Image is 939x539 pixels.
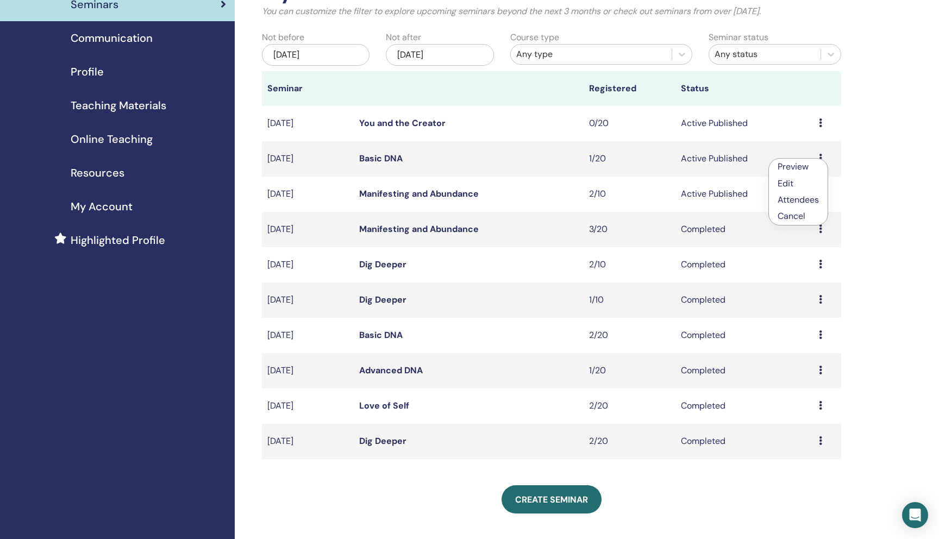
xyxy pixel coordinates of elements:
td: Completed [675,283,813,318]
td: Active Published [675,141,813,177]
th: Seminar [262,71,354,106]
td: Completed [675,353,813,388]
div: Any type [516,48,666,61]
a: Attendees [778,194,819,205]
td: [DATE] [262,424,354,459]
td: 2/20 [584,424,675,459]
div: Open Intercom Messenger [902,502,928,528]
label: Not after [386,31,421,44]
a: Dig Deeper [359,259,406,270]
td: 2/10 [584,247,675,283]
td: [DATE] [262,212,354,247]
td: [DATE] [262,141,354,177]
td: 3/20 [584,212,675,247]
p: You can customize the filter to explore upcoming seminars beyond the next 3 months or check out s... [262,5,841,18]
td: 1/20 [584,353,675,388]
a: Dig Deeper [359,294,406,305]
div: [DATE] [262,44,370,66]
td: Completed [675,424,813,459]
span: Resources [71,165,124,181]
td: Completed [675,212,813,247]
a: Manifesting and Abundance [359,223,479,235]
td: Completed [675,247,813,283]
a: Edit [778,178,793,189]
th: Registered [584,71,675,106]
a: Basic DNA [359,153,403,164]
span: Profile [71,64,104,80]
td: Completed [675,318,813,353]
span: My Account [71,198,133,215]
a: Advanced DNA [359,365,423,376]
td: [DATE] [262,318,354,353]
a: Manifesting and Abundance [359,188,479,199]
td: [DATE] [262,388,354,424]
td: [DATE] [262,106,354,141]
td: 2/20 [584,388,675,424]
a: Create seminar [502,485,602,513]
span: Teaching Materials [71,97,166,114]
label: Seminar status [709,31,768,44]
td: [DATE] [262,177,354,212]
td: 1/20 [584,141,675,177]
th: Status [675,71,813,106]
label: Not before [262,31,304,44]
a: You and the Creator [359,117,446,129]
div: Any status [715,48,815,61]
a: Preview [778,161,809,172]
td: Active Published [675,177,813,212]
td: 0/20 [584,106,675,141]
td: Completed [675,388,813,424]
label: Course type [510,31,559,44]
div: [DATE] [386,44,493,66]
td: [DATE] [262,247,354,283]
span: Online Teaching [71,131,153,147]
td: 2/20 [584,318,675,353]
td: [DATE] [262,353,354,388]
td: 1/10 [584,283,675,318]
a: Basic DNA [359,329,403,341]
td: 2/10 [584,177,675,212]
a: Love of Self [359,400,409,411]
span: Communication [71,30,153,46]
td: Active Published [675,106,813,141]
a: Dig Deeper [359,435,406,447]
p: Cancel [778,210,819,223]
span: Highlighted Profile [71,232,165,248]
span: Create seminar [515,494,588,505]
td: [DATE] [262,283,354,318]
